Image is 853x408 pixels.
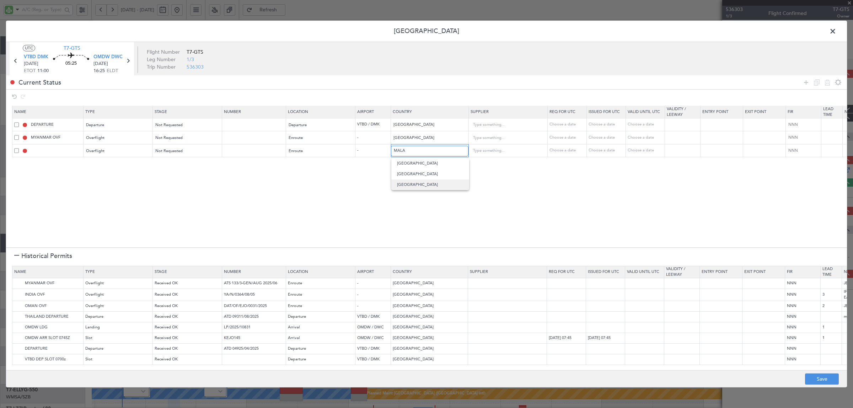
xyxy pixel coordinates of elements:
span: [GEOGRAPHIC_DATA] [397,158,463,169]
td: NNN [785,322,821,333]
td: NNN [785,289,821,301]
input: NNN [788,122,821,128]
td: NNN [785,333,821,344]
td: NNN [785,354,821,365]
input: NNN [788,147,821,154]
header: [GEOGRAPHIC_DATA] [6,21,847,42]
span: Lead Time [823,106,833,118]
td: 2 [821,301,842,312]
span: Fir [788,109,793,114]
td: NNN [785,301,821,312]
td: NNN [785,312,821,322]
button: Save [805,374,839,385]
span: [GEOGRAPHIC_DATA] [397,169,463,179]
td: 1 [821,333,842,344]
td: 3 [821,289,842,301]
span: [GEOGRAPHIC_DATA] [397,179,463,190]
span: Entry Point [702,109,728,114]
input: NNN [788,135,821,141]
td: NNN [785,278,821,289]
span: Exit Point [745,109,766,114]
td: 1 [821,322,842,333]
th: Lead Time [821,266,842,278]
th: Exit Point [742,266,785,278]
td: NNN [785,344,821,354]
th: Entry Point [700,266,742,278]
th: Fir [785,266,821,278]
